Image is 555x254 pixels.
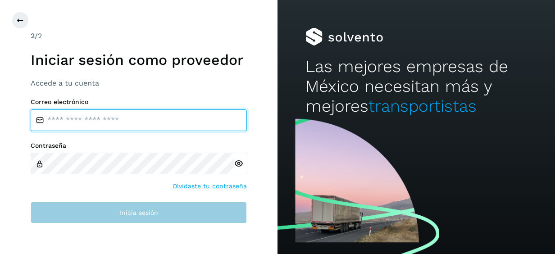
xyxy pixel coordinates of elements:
[31,202,247,223] button: Inicia sesión
[31,32,35,40] span: 2
[120,209,158,216] span: Inicia sesión
[31,51,247,68] h1: Iniciar sesión como proveedor
[368,96,477,116] span: transportistas
[31,98,247,106] label: Correo electrónico
[31,31,247,41] div: /2
[31,79,247,87] h3: Accede a tu cuenta
[173,181,247,191] a: Olvidaste tu contraseña
[305,57,528,117] h2: Las mejores empresas de México necesitan más y mejores
[31,142,247,150] label: Contraseña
